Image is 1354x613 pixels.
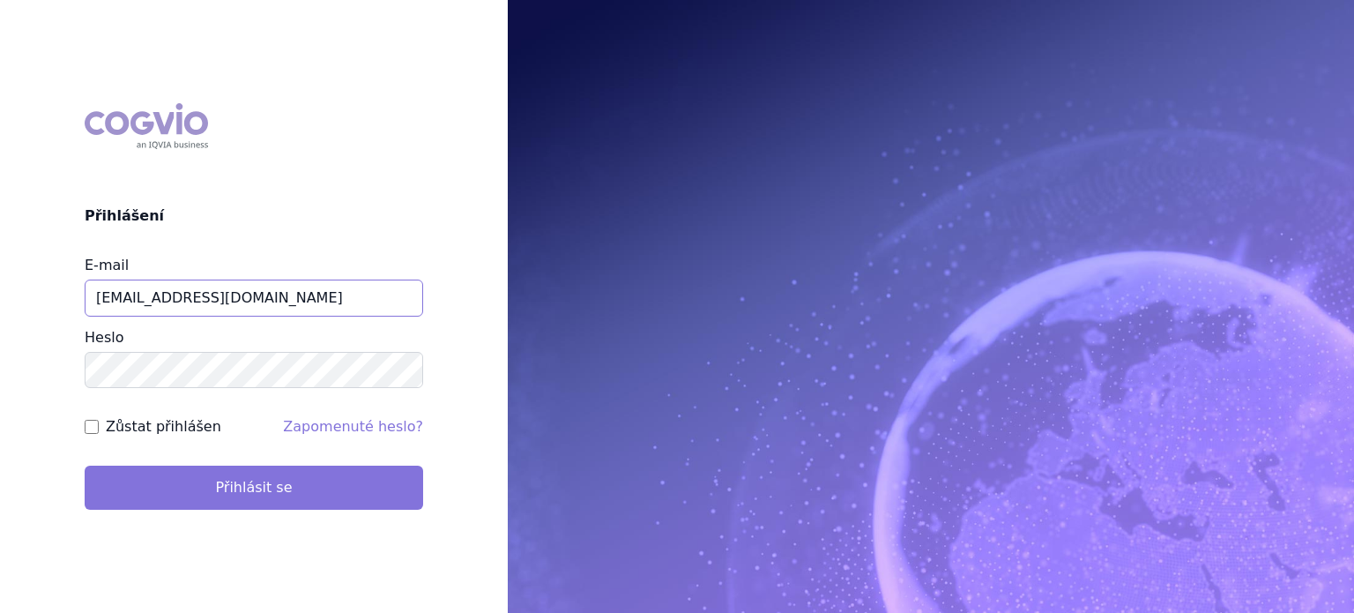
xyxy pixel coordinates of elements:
[283,418,423,435] a: Zapomenuté heslo?
[85,206,423,227] h2: Přihlášení
[85,257,129,273] label: E-mail
[85,329,123,346] label: Heslo
[85,103,208,149] div: COGVIO
[85,466,423,510] button: Přihlásit se
[106,416,221,437] label: Zůstat přihlášen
